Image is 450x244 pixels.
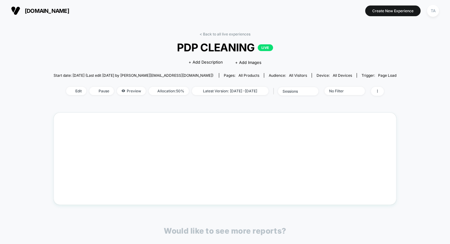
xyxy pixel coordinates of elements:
img: Visually logo [11,6,20,15]
div: Pages: [224,73,259,78]
div: Trigger: [362,73,396,78]
span: PDP CLEANING [71,41,379,54]
button: TA [425,5,441,17]
span: Device: [312,73,357,78]
span: + Add Description [189,59,223,65]
span: Start date: [DATE] (Last edit [DATE] by [PERSON_NAME][EMAIL_ADDRESS][DOMAIN_NAME]) [54,73,213,78]
div: TA [427,5,439,17]
span: Allocation: 50% [149,87,189,95]
span: all products [238,73,259,78]
span: All Visitors [289,73,307,78]
span: Preview [117,87,146,95]
span: Page Load [378,73,396,78]
div: Audience: [269,73,307,78]
p: Would like to see more reports? [164,226,286,235]
span: | [272,87,278,96]
span: Pause [89,87,114,95]
div: sessions [283,89,307,94]
span: Latest Version: [DATE] - [DATE] [192,87,268,95]
button: [DOMAIN_NAME] [9,6,71,16]
div: No Filter [329,89,354,93]
a: < Back to all live experiences [200,32,250,36]
button: Create New Experience [365,6,421,16]
p: LIVE [258,44,273,51]
span: [DOMAIN_NAME] [25,8,69,14]
span: + Add Images [235,60,261,65]
span: all devices [333,73,352,78]
span: Edit [66,87,86,95]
